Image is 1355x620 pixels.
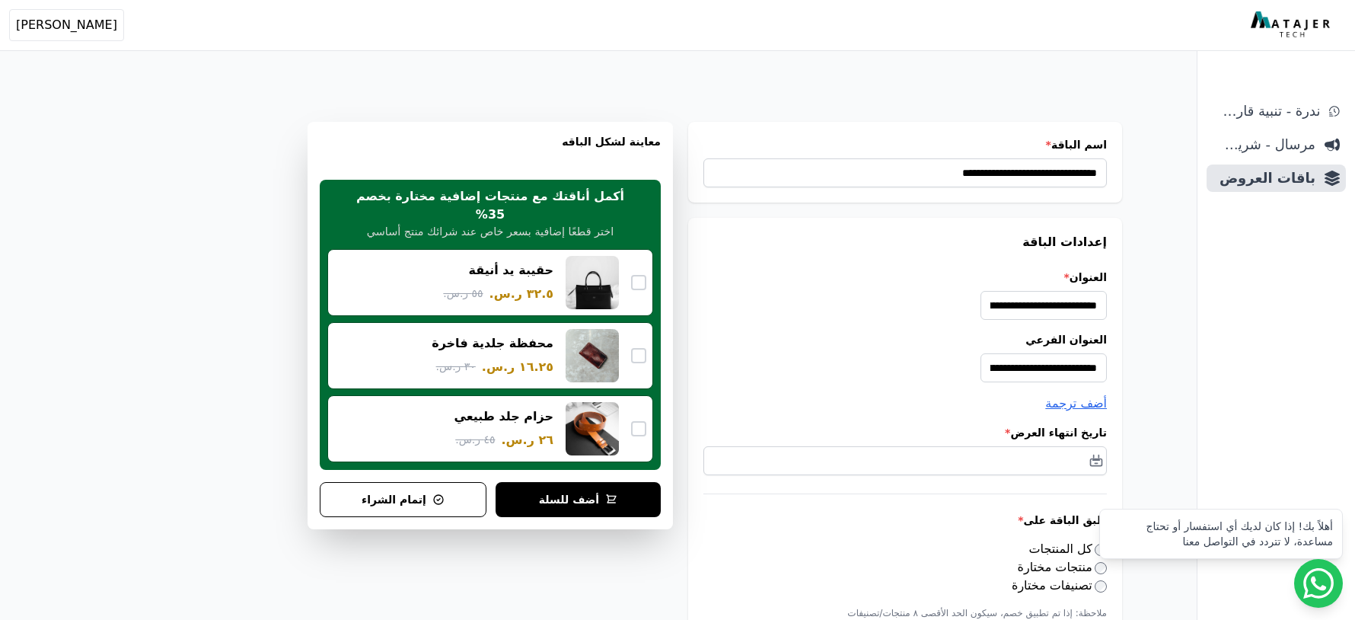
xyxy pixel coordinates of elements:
[703,607,1107,619] p: ملاحظة: إذا تم تطبيق خصم، سيكون الحد الأقصى ٨ منتجات/تصنيفات
[320,482,486,517] button: إتمام الشراء
[1251,11,1334,39] img: MatajerTech Logo
[1045,396,1107,411] span: أضف ترجمة
[1018,560,1107,574] label: منتجات مختارة
[489,285,553,303] span: ٣٢.٥ ر.س.
[1045,395,1107,413] button: أضف ترجمة
[454,408,554,425] div: حزام جلد طبيعي
[703,425,1107,440] label: تاريخ انتهاء العرض
[482,358,553,376] span: ١٦.٢٥ ر.س.
[16,16,117,34] span: [PERSON_NAME]
[703,513,1107,528] label: طبق الباقة على
[1029,542,1108,556] label: كل المنتجات
[469,262,553,279] div: حقيبة يد أنيقة
[320,134,661,168] h3: معاينة لشكل الباقه
[1095,544,1107,556] input: كل المنتجات
[1213,101,1320,122] span: ندرة - تنبية قارب علي النفاذ
[566,256,619,309] img: حقيبة يد أنيقة
[566,329,619,382] img: محفظة جلدية فاخرة
[703,332,1107,347] label: العنوان الفرعي
[436,359,476,375] span: ٣٠ ر.س.
[1095,580,1107,593] input: تصنيفات مختارة
[703,137,1107,152] label: اسم الباقة
[703,233,1107,251] h3: إعدادات الباقة
[432,335,553,352] div: محفظة جلدية فاخرة
[496,482,661,517] button: أضف للسلة
[367,224,614,241] p: اختر قطعًا إضافية بسعر خاص عند شرائك منتج أساسي
[343,187,636,224] h2: أكمل أناقتك مع منتجات إضافية مختارة بخصم 35%
[1213,168,1315,189] span: باقات العروض
[1012,578,1107,593] label: تصنيفات مختارة
[1095,562,1107,574] input: منتجات مختارة
[703,270,1107,285] label: العنوان
[455,432,495,448] span: ٤٥ ر.س.
[566,402,619,455] img: حزام جلد طبيعي
[9,9,124,41] button: [PERSON_NAME]
[1213,134,1315,155] span: مرسال - شريط دعاية
[501,431,553,449] span: ٢٦ ر.س.
[1109,519,1333,549] div: أهلاً بك! إذا كان لديك أي استفسار أو تحتاج مساعدة، لا تتردد في التواصل معنا
[443,286,483,302] span: ٥٥ ر.س.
